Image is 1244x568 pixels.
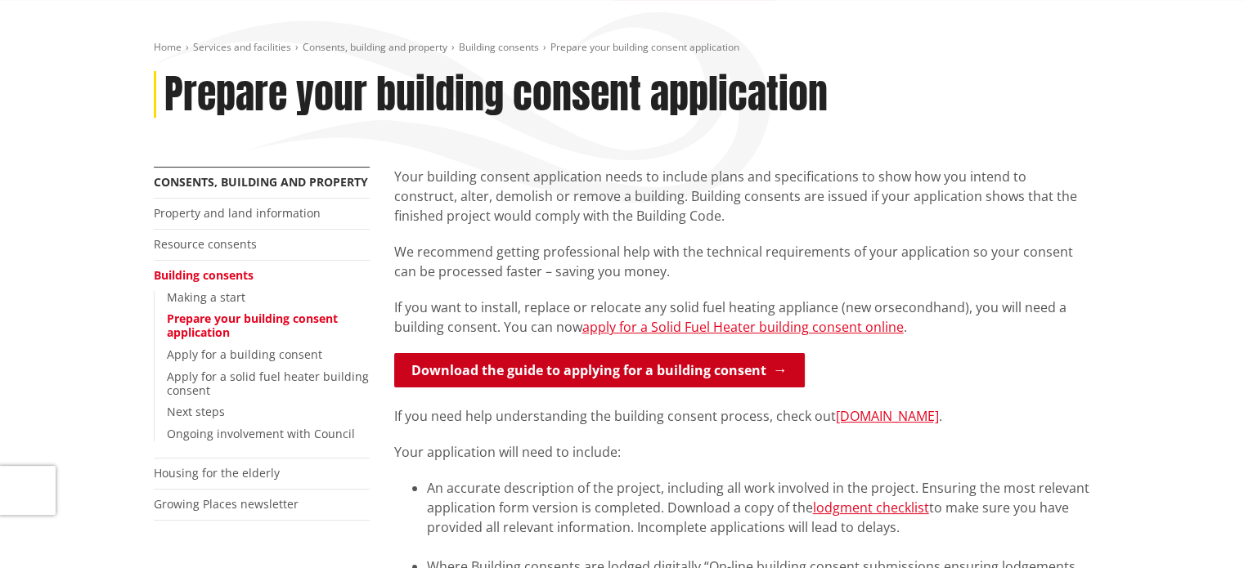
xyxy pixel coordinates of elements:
[154,205,321,221] a: Property and land information
[154,41,1091,55] nav: breadcrumb
[154,267,254,283] a: Building consents
[154,496,299,512] a: Growing Places newsletter
[167,426,355,441] a: Ongoing involvement with Council
[154,174,368,190] a: Consents, building and property
[167,311,338,340] a: Prepare your building consent application
[813,499,929,517] a: lodgment checklist
[154,465,280,481] a: Housing for the elderly
[164,71,828,119] h1: Prepare your building consent application
[427,478,1091,557] li: An accurate description of the project, including all work involved in the project. Ensuring the ...
[394,167,1091,226] p: Your building consent application needs to include plans and specifications to show how you inten...
[167,369,369,398] a: Apply for a solid fuel heater building consent​
[836,407,939,425] a: [DOMAIN_NAME]
[582,318,904,336] a: apply for a Solid Fuel Heater building consent online
[394,297,1091,337] p: If you want to install, replace or relocate any solid fuel heating appliance (new orsecondhand), ...
[1169,499,1228,558] iframe: Messenger Launcher
[459,40,539,54] a: Building consents
[394,242,1091,281] p: We recommend getting professional help with the technical requirements of your application so you...
[394,442,1091,462] p: Your application will need to include:
[154,236,257,252] a: Resource consents
[154,40,182,54] a: Home
[394,353,805,387] a: Download the guide to applying for a building consent
[167,404,225,419] a: Next steps
[550,40,739,54] span: Prepare your building consent application
[167,289,245,305] a: Making a start
[394,406,1091,426] p: If you need help understanding the building consent process, check out .
[167,347,322,362] a: Apply for a building consent
[193,40,291,54] a: Services and facilities
[303,40,447,54] a: Consents, building and property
